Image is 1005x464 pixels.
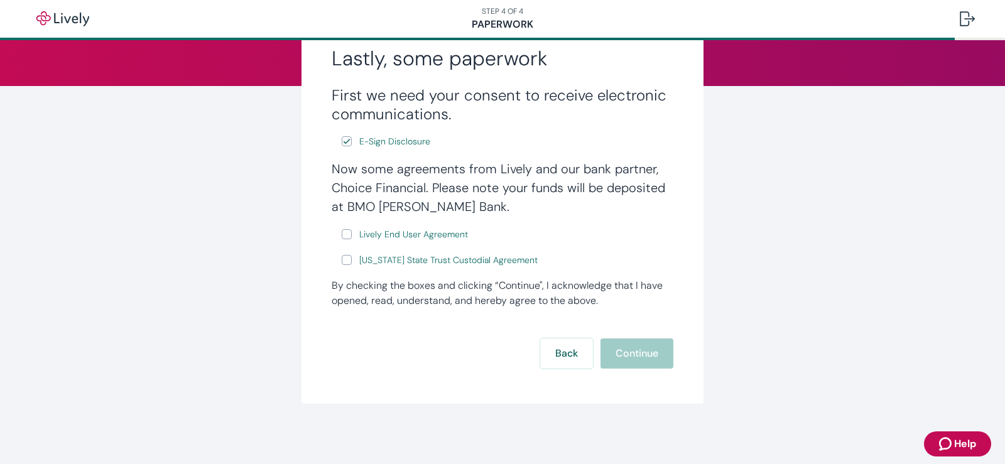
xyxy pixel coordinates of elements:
[357,252,540,268] a: e-sign disclosure document
[357,134,433,149] a: e-sign disclosure document
[924,431,991,456] button: Zendesk support iconHelp
[357,227,470,242] a: e-sign disclosure document
[359,228,468,241] span: Lively End User Agreement
[332,86,673,124] h3: First we need your consent to receive electronic communications.
[332,159,673,216] h4: Now some agreements from Lively and our bank partner, Choice Financial. Please note your funds wi...
[332,46,673,71] h2: Lastly, some paperwork
[954,436,976,451] span: Help
[939,436,954,451] svg: Zendesk support icon
[28,11,98,26] img: Lively
[332,278,673,308] div: By checking the boxes and clicking “Continue", I acknowledge that I have opened, read, understand...
[359,135,430,148] span: E-Sign Disclosure
[359,254,538,267] span: [US_STATE] State Trust Custodial Agreement
[950,4,985,34] button: Log out
[540,338,593,369] button: Back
